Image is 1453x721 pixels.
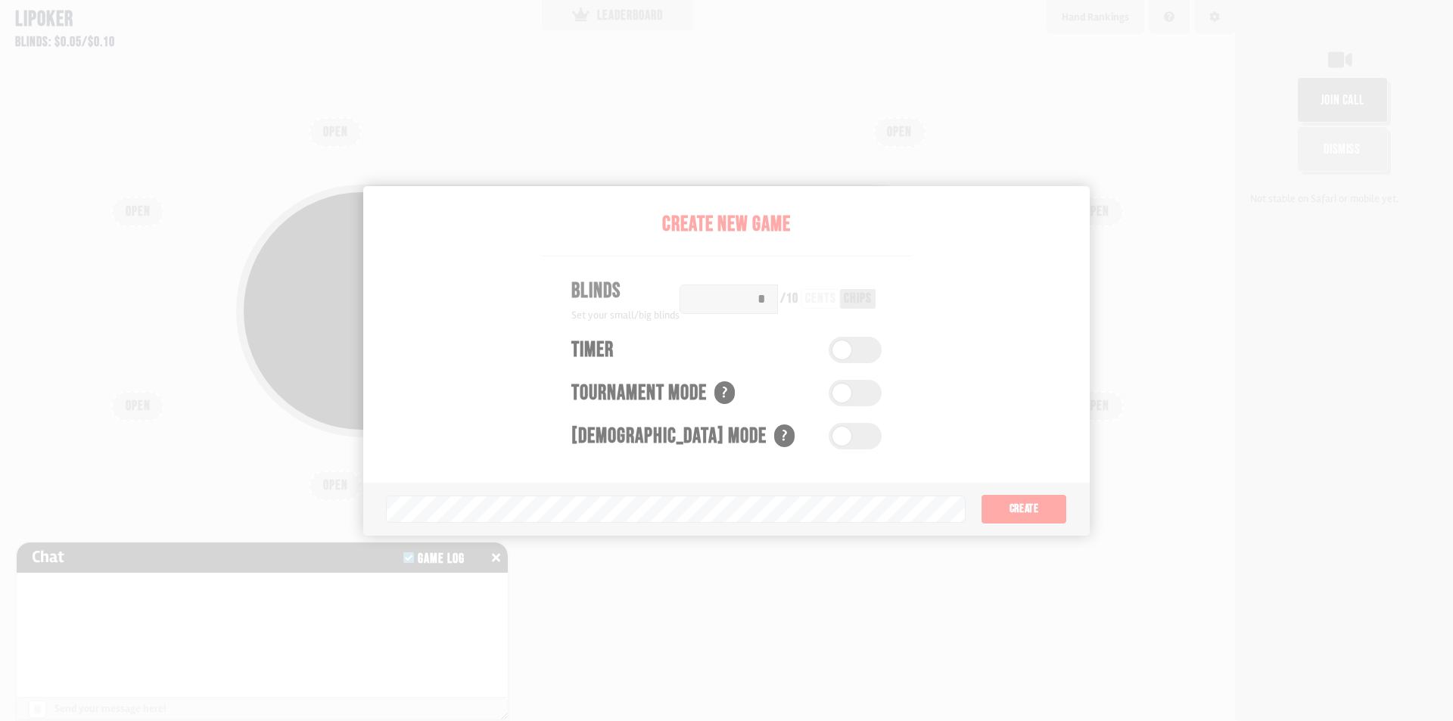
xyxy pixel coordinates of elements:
[1062,9,1129,25] div: Hand Rankings
[113,399,163,413] div: OPEN
[1297,126,1388,172] button: Dismiss
[593,479,642,493] div: OPEN
[875,126,925,139] div: OPEN
[875,479,925,493] div: OPEN
[588,303,666,319] span: COPY GAME LINK
[1243,191,1445,207] div: Not stable on Safari or mobile yet.
[1297,77,1388,123] button: join call
[555,290,680,333] button: COPY GAME LINK
[113,205,163,219] div: OPEN
[572,8,663,23] div: LEADERBOARD
[1072,399,1122,413] div: OPEN
[310,126,360,139] div: OPEN
[1072,205,1122,219] div: OPEN
[412,552,471,566] div: Game Log
[310,479,360,493] div: OPEN
[561,259,674,282] div: Pot: $0.00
